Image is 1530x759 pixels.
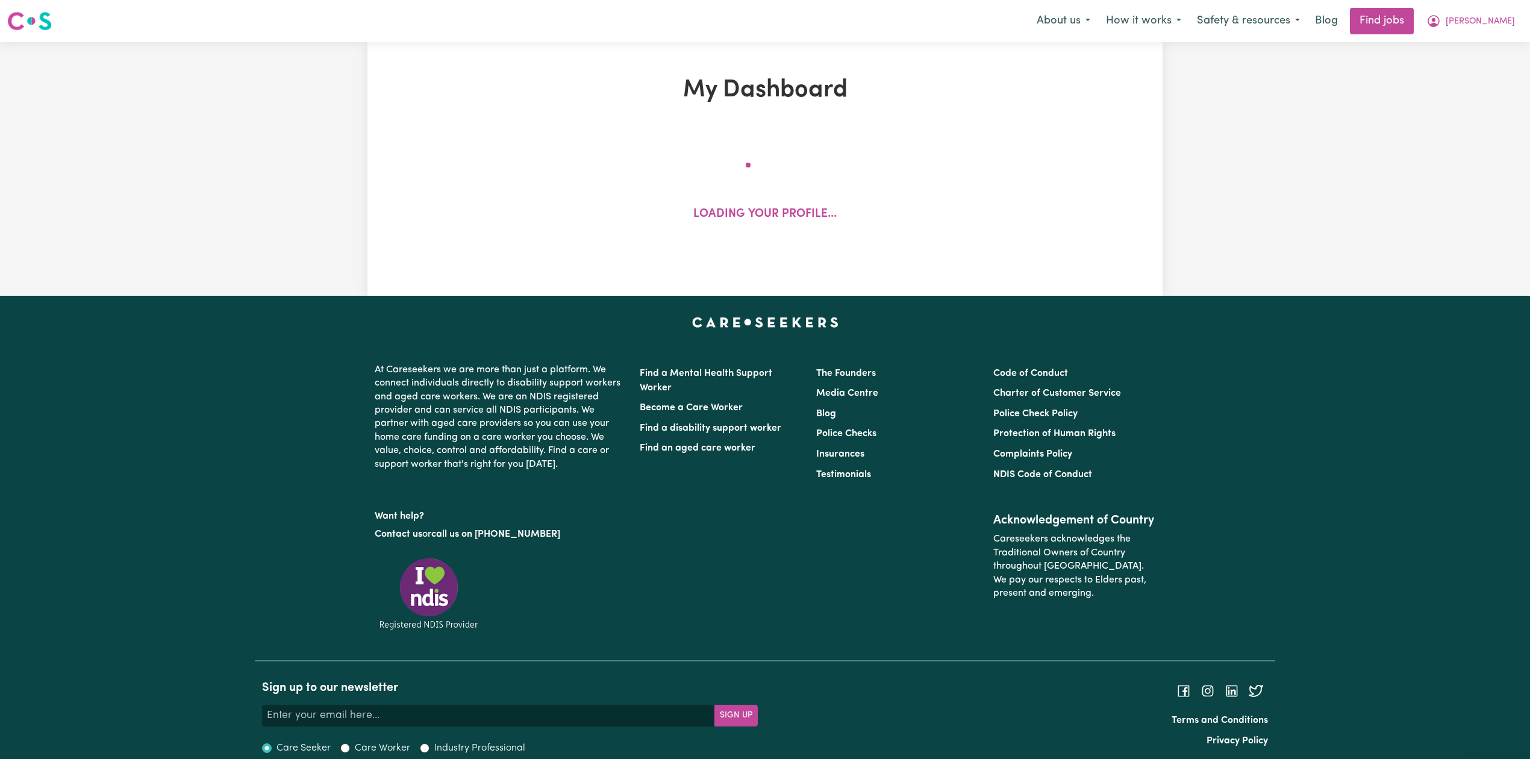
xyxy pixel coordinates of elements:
a: Code of Conduct [993,369,1068,378]
p: or [375,523,625,546]
a: Blog [816,409,836,419]
a: NDIS Code of Conduct [993,470,1092,479]
a: Follow Careseekers on Twitter [1249,686,1263,696]
a: Protection of Human Rights [993,429,1116,439]
a: Blog [1308,8,1345,34]
a: Find a disability support worker [640,423,781,433]
a: Become a Care Worker [640,403,743,413]
a: Police Check Policy [993,409,1078,419]
a: Privacy Policy [1207,736,1268,746]
a: Police Checks [816,429,876,439]
p: At Careseekers we are more than just a platform. We connect individuals directly to disability su... [375,358,625,476]
a: Terms and Conditions [1172,716,1268,725]
a: Charter of Customer Service [993,389,1121,398]
p: Loading your profile... [693,206,837,223]
a: Find jobs [1350,8,1414,34]
label: Care Seeker [276,741,331,755]
h1: My Dashboard [507,76,1023,105]
p: Want help? [375,505,625,523]
a: Find a Mental Health Support Worker [640,369,772,393]
a: Find an aged care worker [640,443,755,453]
a: call us on [PHONE_NUMBER] [431,529,560,539]
label: Care Worker [355,741,410,755]
button: My Account [1419,8,1523,34]
a: Contact us [375,529,422,539]
a: Media Centre [816,389,878,398]
h2: Sign up to our newsletter [262,681,758,695]
a: Careseekers logo [7,7,52,35]
button: Safety & resources [1189,8,1308,34]
a: The Founders [816,369,876,378]
img: Careseekers logo [7,10,52,32]
a: Follow Careseekers on Instagram [1201,686,1215,696]
h2: Acknowledgement of Country [993,513,1155,528]
input: Enter your email here... [262,705,715,726]
iframe: Button to launch messaging window [1482,711,1520,749]
button: About us [1029,8,1098,34]
a: Careseekers home page [692,317,838,327]
span: [PERSON_NAME] [1446,15,1515,28]
label: Industry Professional [434,741,525,755]
a: Testimonials [816,470,871,479]
a: Follow Careseekers on LinkedIn [1225,686,1239,696]
a: Complaints Policy [993,449,1072,459]
p: Careseekers acknowledges the Traditional Owners of Country throughout [GEOGRAPHIC_DATA]. We pay o... [993,528,1155,605]
button: How it works [1098,8,1189,34]
button: Subscribe [714,705,758,726]
a: Follow Careseekers on Facebook [1176,686,1191,696]
a: Insurances [816,449,864,459]
img: Registered NDIS provider [375,556,483,631]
